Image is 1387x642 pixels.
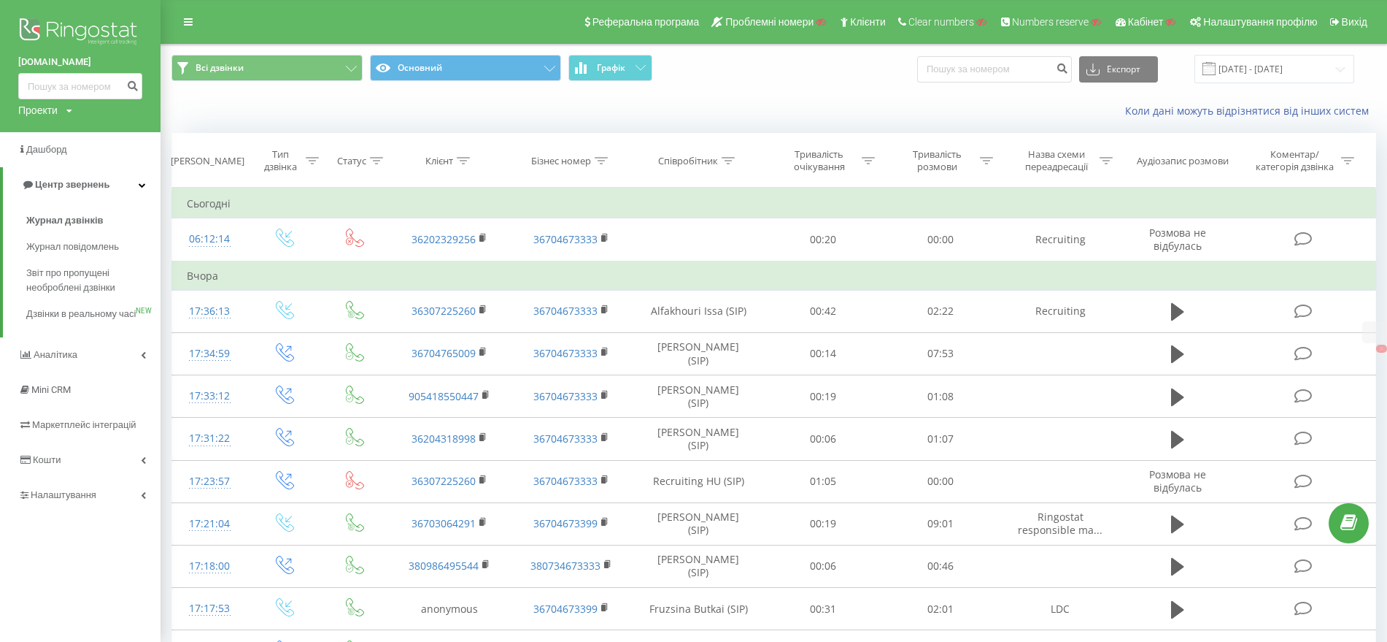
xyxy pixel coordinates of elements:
div: Бізнес номер [531,155,591,167]
a: 36704673333 [533,346,598,360]
span: Центр звернень [35,179,109,190]
a: 36704673333 [533,232,598,246]
td: [PERSON_NAME] (SIP) [633,375,764,418]
td: Сьогодні [172,189,1376,218]
button: Основний [370,55,561,81]
td: Recruiting [999,218,1121,261]
div: Назва схеми переадресації [1018,148,1096,173]
span: Кошти [33,454,61,465]
span: Розмова не відбулась [1149,467,1206,494]
td: 00:14 [764,332,881,375]
td: 01:05 [764,460,881,502]
div: 06:12:14 [187,225,233,253]
a: Центр звернень [3,167,161,202]
a: Коли дані можуть відрізнятися вiд інших систем [1125,104,1376,118]
div: Тривалість розмови [898,148,976,173]
div: Тривалість очікування [780,148,858,173]
div: Статус [337,155,366,167]
td: 00:46 [881,545,999,587]
button: Всі дзвінки [171,55,363,81]
a: 380986495544 [409,559,479,573]
div: Клієнт [425,155,453,167]
td: 00:20 [764,218,881,261]
div: 17:21:04 [187,510,233,538]
a: 905418550447 [409,389,479,403]
div: Коментар/категорія дзвінка [1252,148,1337,173]
td: [PERSON_NAME] (SIP) [633,502,764,545]
a: 36204318998 [412,432,476,446]
div: 17:34:59 [187,340,233,368]
td: Alfakhouri Issa (SIP) [633,290,764,332]
span: Кабінет [1128,16,1164,28]
td: Recruiting [999,290,1121,332]
td: [PERSON_NAME] (SIP) [633,418,764,460]
a: 36307225260 [412,304,476,318]
span: Реферальна програма [592,16,700,28]
td: 00:42 [764,290,881,332]
td: anonymous [388,588,511,630]
a: 36704673333 [533,474,598,488]
span: Ringostat responsible ma... [1018,510,1102,537]
input: Пошук за номером [917,56,1072,83]
div: Тип дзвінка [260,148,301,173]
span: Розмова не відбулась [1149,226,1206,253]
a: 36704673333 [533,432,598,446]
div: [PERSON_NAME] [171,155,244,167]
a: 380734673333 [530,559,600,573]
button: Експорт [1079,56,1158,83]
div: 17:31:22 [187,424,233,453]
input: Пошук за номером [18,73,142,99]
a: 36703064291 [412,516,476,530]
span: Налаштування [31,489,96,500]
td: Вчора [172,261,1376,291]
span: Звіт про пропущені необроблені дзвінки [26,266,153,295]
a: 36704673399 [533,516,598,530]
a: 36704765009 [412,346,476,360]
td: Recruiting HU (SIP) [633,460,764,502]
span: Журнал повідомлень [26,240,119,254]
td: 01:08 [881,375,999,418]
span: Клієнти [850,16,886,28]
span: Вихід [1342,16,1367,28]
td: 02:22 [881,290,999,332]
td: 00:06 [764,545,881,587]
span: Графік [597,63,625,73]
div: Проекти [18,103,58,118]
span: Маркетплейс інтеграцій [32,419,136,430]
a: Журнал дзвінків [26,207,161,234]
span: Аналiтика [34,349,77,360]
div: 17:17:53 [187,595,233,623]
td: 01:07 [881,418,999,460]
div: Аудіозапис розмови [1137,155,1229,167]
a: Дзвінки в реальному часіNEW [26,301,161,327]
div: 17:23:57 [187,467,233,496]
button: X [1376,345,1387,353]
td: 00:31 [764,588,881,630]
span: Numbers reserve [1012,16,1089,28]
a: Журнал повідомлень [26,234,161,260]
span: Журнал дзвінків [26,213,104,228]
div: 17:33:12 [187,382,233,410]
img: Ringostat logo [18,15,142,51]
td: Fruzsina Butkai (SIP) [633,588,764,630]
span: Всі дзвінки [196,62,244,74]
td: 00:19 [764,375,881,418]
td: 00:19 [764,502,881,545]
td: [PERSON_NAME] (SIP) [633,545,764,587]
a: 36202329256 [412,232,476,246]
td: 00:00 [881,218,999,261]
td: 00:00 [881,460,999,502]
a: 36307225260 [412,474,476,488]
button: Графік [568,55,652,81]
span: Налаштування профілю [1203,16,1317,28]
td: [PERSON_NAME] (SIP) [633,332,764,375]
td: LDC [999,588,1121,630]
a: 36704673333 [533,389,598,403]
div: Співробітник [658,155,718,167]
a: 36704673399 [533,602,598,616]
span: Clear numbers [908,16,974,28]
span: Проблемні номери [725,16,814,28]
div: 17:18:00 [187,552,233,581]
span: Mini CRM [31,384,71,395]
a: 36704673333 [533,304,598,318]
